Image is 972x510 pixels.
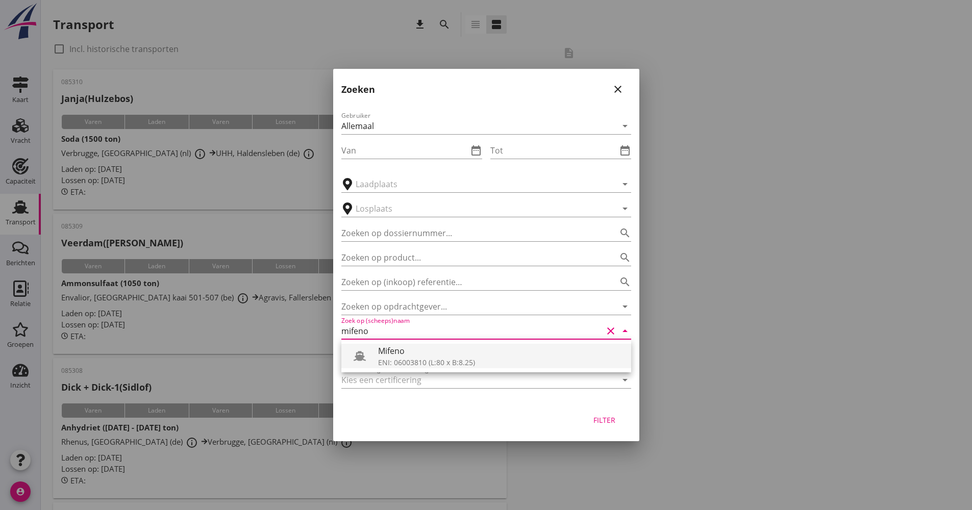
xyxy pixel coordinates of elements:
i: arrow_drop_down [619,178,631,190]
i: close [612,83,624,95]
i: arrow_drop_down [619,374,631,386]
input: Van [341,142,468,159]
i: arrow_drop_down [619,300,631,313]
i: date_range [470,144,482,157]
i: search [619,227,631,239]
h2: Zoeken [341,83,375,96]
input: Losplaats [356,200,603,217]
input: Tot [490,142,617,159]
input: Laadplaats [356,176,603,192]
i: arrow_drop_down [619,202,631,215]
i: search [619,251,631,264]
input: Zoeken op (inkoop) referentie… [341,274,603,290]
div: ENI: 06003810 (L:80 x B:8.25) [378,357,623,368]
i: date_range [619,144,631,157]
i: search [619,276,631,288]
button: Filter [582,411,627,429]
div: Allemaal [341,121,374,131]
i: arrow_drop_down [619,120,631,132]
input: Zoek op (scheeps)naam [341,323,603,339]
i: clear [605,325,617,337]
div: Filter [590,415,619,425]
input: Zoeken op dossiernummer... [341,225,603,241]
div: Mifeno [378,345,623,357]
input: Zoeken op product... [341,249,603,266]
i: arrow_drop_down [619,325,631,337]
input: Zoeken op opdrachtgever... [341,298,603,315]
